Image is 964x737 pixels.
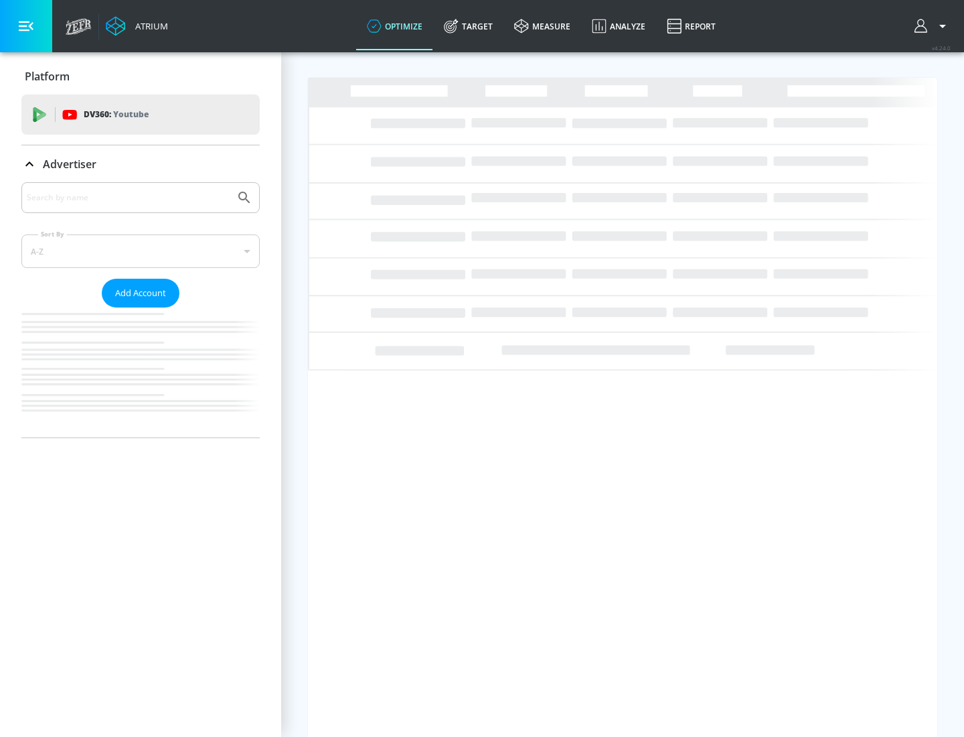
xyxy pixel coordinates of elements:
[25,69,70,84] p: Platform
[84,107,149,122] p: DV360:
[115,285,166,301] span: Add Account
[21,182,260,438] div: Advertiser
[113,107,149,121] p: Youtube
[581,2,656,50] a: Analyze
[43,157,96,172] p: Advertiser
[27,189,230,206] input: Search by name
[21,234,260,268] div: A-Z
[21,145,260,183] div: Advertiser
[433,2,503,50] a: Target
[356,2,433,50] a: optimize
[21,94,260,135] div: DV360: Youtube
[656,2,726,50] a: Report
[503,2,581,50] a: measure
[106,16,168,36] a: Atrium
[21,58,260,95] div: Platform
[38,230,67,239] label: Sort By
[102,279,179,308] button: Add Account
[21,308,260,438] nav: list of Advertiser
[932,44,951,52] span: v 4.24.0
[130,20,168,32] div: Atrium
